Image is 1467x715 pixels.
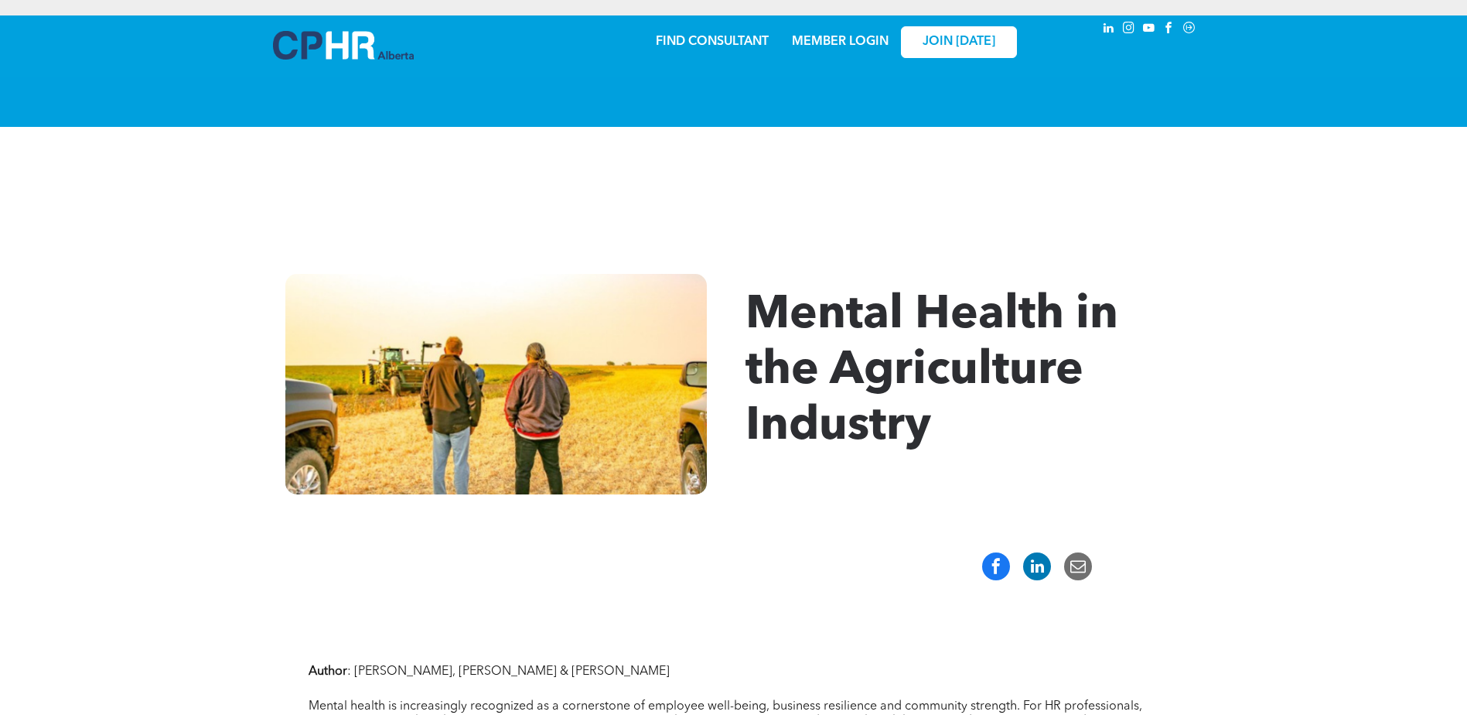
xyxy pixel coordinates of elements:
[347,665,670,678] span: : [PERSON_NAME], [PERSON_NAME] & [PERSON_NAME]
[1121,19,1138,40] a: instagram
[273,31,414,60] img: A blue and white logo for cp alberta
[1161,19,1178,40] a: facebook
[745,292,1118,450] span: Mental Health in the Agriculture Industry
[1141,19,1158,40] a: youtube
[901,26,1017,58] a: JOIN [DATE]
[1181,19,1198,40] a: Social network
[309,665,347,678] strong: Author
[792,36,889,48] a: MEMBER LOGIN
[1100,19,1117,40] a: linkedin
[656,36,769,48] a: FIND CONSULTANT
[923,35,995,50] span: JOIN [DATE]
